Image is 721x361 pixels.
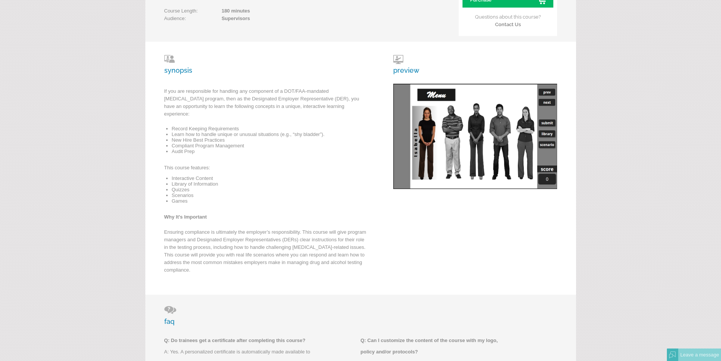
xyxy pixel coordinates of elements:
li: Record Keeping Requirements [172,126,369,131]
h3: preview [393,55,419,74]
li: Learn how to handle unique or unusual situations (e.g., “shy bladder”). [172,131,369,137]
span: Supervisors [198,15,250,22]
li: Library of Information [172,181,369,187]
p: This course features: [164,164,369,175]
img: Offline [669,352,676,358]
img: image003.png [393,84,557,189]
a: Contact Us [495,22,521,27]
li: Quizzes [172,187,369,192]
div: Leave a message [678,348,721,361]
li: Scenarios [172,192,369,198]
li: Interactive Content [172,175,369,181]
li: Compliant Program Management [172,143,369,148]
li: Audit Prep [172,148,369,154]
li: Games [172,198,369,204]
p: Course Length: [164,7,250,15]
h3: synopsis [164,55,369,74]
h3: faq [164,306,557,325]
p: Q: Do trainees get a certificate after completing this course? [164,335,316,346]
strong: Why It's Important [164,214,207,220]
p: If you are responsible for handling any component of a DOT/FAA-mandated [MEDICAL_DATA] program, t... [164,88,369,122]
li: New Hire Best Practices [172,137,369,143]
p: Q: Can I customize the content of the course with my logo, policy and/or protocols? [361,335,512,358]
p: Ensuring compliance is ultimately the employer’s responsibility. This course will give program ma... [164,228,369,278]
p: Audience: [164,15,250,22]
span: 180 minutes [198,7,250,15]
p: Questions about this course? [462,8,553,28]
